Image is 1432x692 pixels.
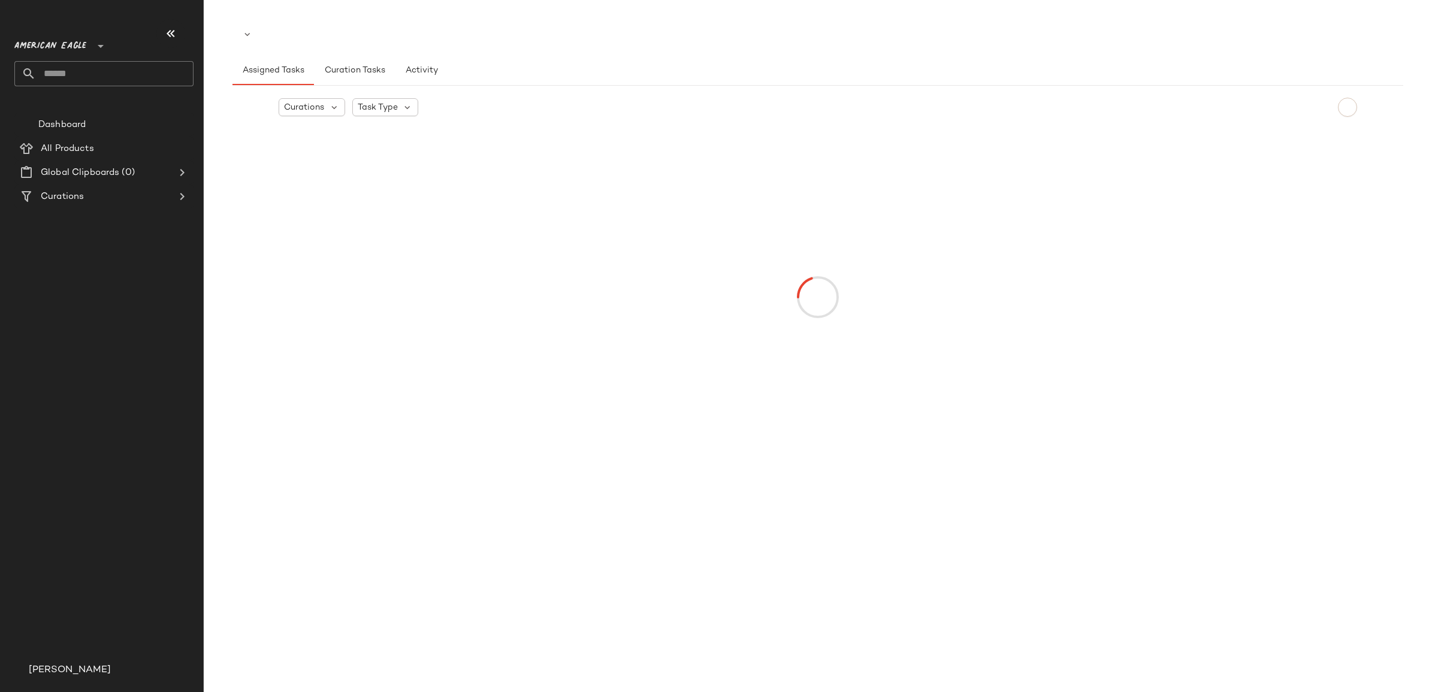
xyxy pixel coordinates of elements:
[41,142,94,156] span: All Products
[14,32,86,54] span: American Eagle
[41,166,119,180] span: Global Clipboards
[358,101,398,114] span: Task Type
[38,118,86,132] span: Dashboard
[41,190,84,204] span: Curations
[242,66,304,75] span: Assigned Tasks
[405,66,438,75] span: Activity
[324,66,385,75] span: Curation Tasks
[29,663,111,678] span: [PERSON_NAME]
[119,166,134,180] span: (0)
[284,101,324,114] span: Curations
